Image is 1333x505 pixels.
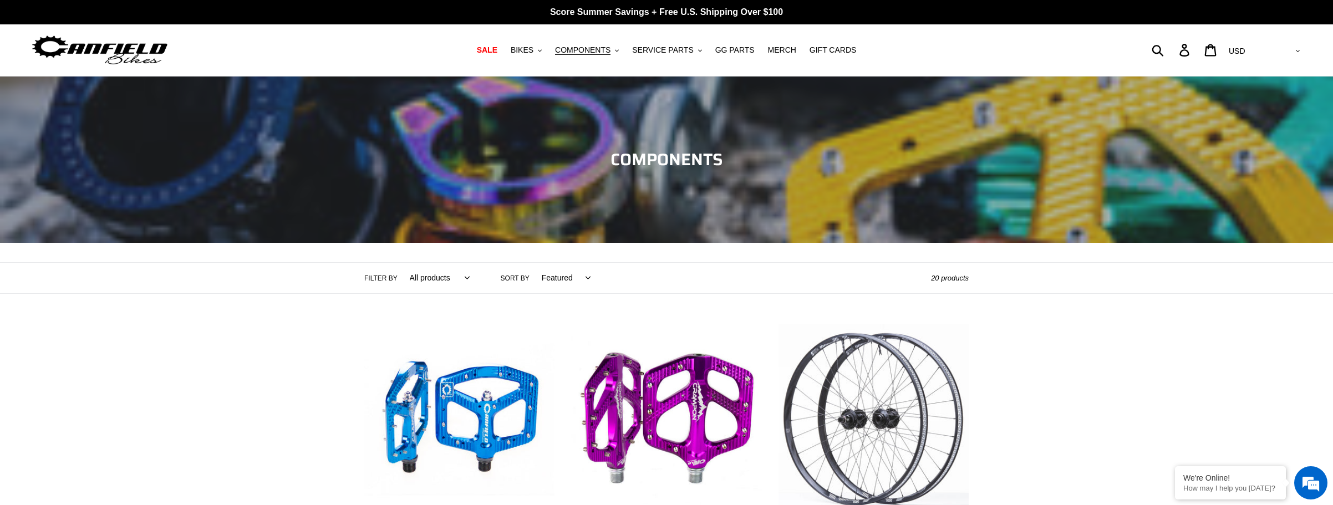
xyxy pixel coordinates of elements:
button: SERVICE PARTS [627,43,707,58]
span: GIFT CARDS [810,45,857,55]
label: Sort by [501,273,530,283]
div: We're Online! [1183,473,1278,482]
a: MERCH [762,43,802,58]
span: GG PARTS [715,45,755,55]
a: GG PARTS [710,43,760,58]
span: MERCH [768,45,796,55]
span: BIKES [511,45,533,55]
a: SALE [471,43,503,58]
button: BIKES [505,43,547,58]
label: Filter by [364,273,398,283]
span: 20 products [931,274,969,282]
p: How may I help you today? [1183,484,1278,492]
span: SERVICE PARTS [632,45,693,55]
img: Canfield Bikes [30,33,169,68]
button: COMPONENTS [550,43,624,58]
span: COMPONENTS [610,146,723,172]
input: Search [1158,38,1186,62]
span: SALE [477,45,497,55]
a: GIFT CARDS [804,43,862,58]
span: COMPONENTS [555,45,610,55]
